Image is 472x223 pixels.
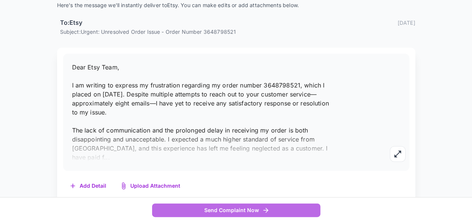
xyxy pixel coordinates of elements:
span: ... [104,154,110,161]
span: Dear Etsy Team, I am writing to express my frustration regarding my order number 3648798521, whic... [72,63,329,161]
p: Here's the message we'll instantly deliver to Etsy . You can make edits or add attachments below. [57,2,415,9]
button: Send Complaint Now [152,203,320,217]
p: [DATE] [398,19,415,27]
h6: To: Etsy [60,18,83,28]
p: Subject: Urgent: Unresolved Order Issue - Order Number 3648798521 [60,28,415,36]
button: Upload Attachment [114,178,188,194]
button: Add Detail [63,178,114,194]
